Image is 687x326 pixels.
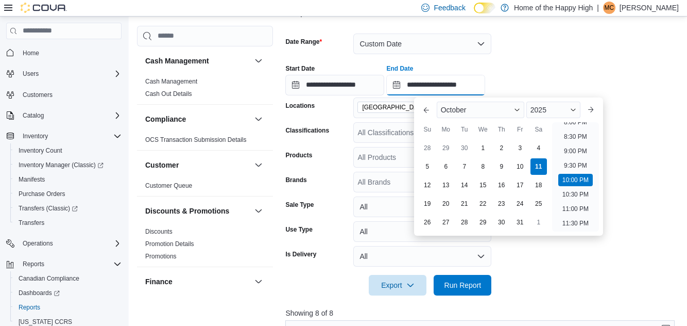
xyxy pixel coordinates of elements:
div: Fr [512,121,528,138]
li: 10:00 PM [558,174,593,186]
button: Customer [145,160,250,170]
span: Dashboards [19,289,60,297]
input: Press the down key to enter a popover containing a calendar. Press the escape key to close the po... [386,75,485,95]
ul: Time [552,122,599,232]
span: Transfers [19,219,44,227]
button: All [353,246,491,267]
span: Reports [19,258,122,270]
span: Canadian Compliance [19,274,79,283]
span: Inventory Manager (Classic) [14,159,122,171]
button: All [353,221,491,242]
a: Inventory Count [14,144,66,157]
div: day-13 [438,177,454,193]
div: day-30 [493,214,510,231]
button: Cash Management [252,55,265,67]
div: day-16 [493,177,510,193]
div: day-28 [456,214,473,231]
label: Classifications [285,126,329,135]
h3: Discounts & Promotions [145,206,229,216]
a: Dashboards [14,287,64,299]
button: Users [19,68,43,80]
a: Purchase Orders [14,188,70,200]
label: Use Type [285,225,312,234]
div: day-29 [475,214,491,231]
button: Compliance [145,114,250,124]
div: Cash Management [137,75,273,104]
span: Inventory Manager (Classic) [19,161,104,169]
button: Customer [252,159,265,171]
span: Catalog [19,109,122,122]
div: day-12 [419,177,436,193]
div: Mo [438,121,454,138]
button: Cash Management [145,56,250,66]
span: Transfers [14,217,122,229]
li: 11:30 PM [558,217,593,230]
div: Button. Open the year selector. 2025 is currently selected. [526,102,580,118]
button: Operations [2,236,126,251]
span: Inventory Count [14,144,122,157]
div: day-5 [419,158,436,175]
a: Manifests [14,173,49,186]
a: Discounts [145,228,173,235]
h3: Finance [145,276,173,287]
button: Catalog [2,108,126,123]
span: Transfers (Classic) [14,202,122,215]
span: Purchase Orders [19,190,65,198]
label: Start Date [285,64,315,73]
div: day-11 [530,158,547,175]
img: Cova [21,3,67,13]
input: Dark Mode [474,3,495,13]
a: Inventory Manager (Classic) [10,158,126,172]
div: day-17 [512,177,528,193]
div: day-28 [419,140,436,156]
div: day-24 [512,195,528,212]
span: Transfers (Classic) [19,204,78,213]
button: Custom Date [353,34,491,54]
div: Button. Open the month selector. October is currently selected. [437,102,524,118]
span: Home [23,49,39,57]
h3: Compliance [145,114,186,124]
div: day-23 [493,195,510,212]
button: Transfers [10,216,126,230]
div: day-31 [512,214,528,231]
button: Customers [2,87,126,102]
button: Run Report [434,275,491,296]
div: Compliance [137,134,273,150]
div: day-2 [493,140,510,156]
div: day-10 [512,158,528,175]
div: day-20 [438,195,454,212]
span: Customers [19,88,122,101]
div: Matthew Cracknell [603,2,615,14]
button: Finance [252,275,265,288]
span: Dark Mode [474,13,474,14]
h3: Customer [145,160,179,170]
span: Home [19,46,122,59]
span: Run Report [444,280,482,290]
label: Products [285,151,312,159]
label: End Date [386,64,413,73]
button: Reports [19,258,48,270]
div: October, 2025 [418,139,548,232]
span: Feedback [434,3,465,13]
button: Discounts & Promotions [252,205,265,217]
p: | [597,2,599,14]
span: Catalog [23,111,44,120]
div: Customer [137,180,273,196]
span: Users [19,68,122,80]
li: 9:30 PM [560,159,591,172]
div: day-4 [530,140,547,156]
span: Cash Out Details [145,90,192,98]
li: 11:00 PM [558,203,593,215]
a: Promotion Details [145,240,194,248]
span: Manifests [19,175,45,184]
button: Catalog [19,109,48,122]
button: Compliance [252,113,265,125]
div: day-1 [475,140,491,156]
div: day-22 [475,195,491,212]
button: Operations [19,237,57,250]
a: OCS Transaction Submission Details [145,136,247,143]
li: 8:30 PM [560,131,591,143]
div: day-25 [530,195,547,212]
button: All [353,197,491,217]
a: Inventory Manager (Classic) [14,159,108,171]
